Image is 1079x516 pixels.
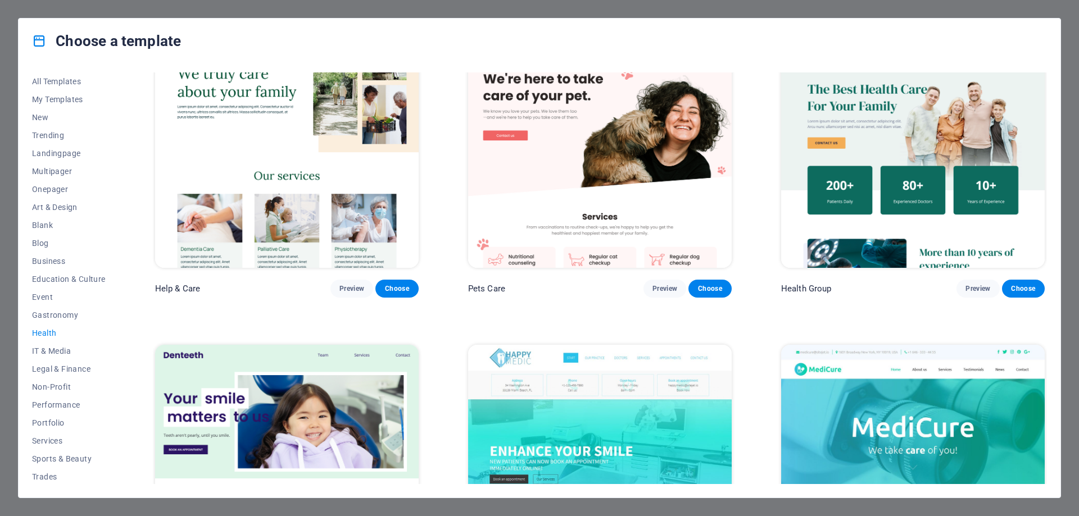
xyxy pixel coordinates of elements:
[1011,284,1036,293] span: Choose
[32,77,106,86] span: All Templates
[32,234,106,252] button: Blog
[32,252,106,270] button: Business
[32,472,106,481] span: Trades
[781,25,1045,268] img: Health Group
[32,257,106,266] span: Business
[330,280,373,298] button: Preview
[32,32,181,50] h4: Choose a template
[652,284,677,293] span: Preview
[965,284,990,293] span: Preview
[643,280,686,298] button: Preview
[697,284,722,293] span: Choose
[32,126,106,144] button: Trending
[155,283,201,294] p: Help & Care
[32,95,106,104] span: My Templates
[32,360,106,378] button: Legal & Finance
[32,328,106,337] span: Health
[1002,280,1045,298] button: Choose
[32,310,106,319] span: Gastronomy
[32,270,106,288] button: Education & Culture
[32,324,106,342] button: Health
[32,400,106,409] span: Performance
[32,203,106,212] span: Art & Design
[32,432,106,450] button: Services
[32,149,106,158] span: Landingpage
[32,180,106,198] button: Onepager
[32,342,106,360] button: IT & Media
[32,346,106,355] span: IT & Media
[375,280,418,298] button: Choose
[32,288,106,306] button: Event
[32,90,106,108] button: My Templates
[32,72,106,90] button: All Templates
[32,221,106,230] span: Blank
[32,450,106,468] button: Sports & Beauty
[32,275,106,284] span: Education & Culture
[32,216,106,234] button: Blank
[32,108,106,126] button: New
[155,25,419,268] img: Help & Care
[956,280,999,298] button: Preview
[468,25,732,268] img: Pets Care
[32,396,106,414] button: Performance
[32,131,106,140] span: Trending
[32,378,106,396] button: Non-Profit
[32,468,106,486] button: Trades
[32,239,106,248] span: Blog
[688,280,731,298] button: Choose
[32,185,106,194] span: Onepager
[32,113,106,122] span: New
[32,454,106,463] span: Sports & Beauty
[32,364,106,373] span: Legal & Finance
[32,436,106,445] span: Services
[32,414,106,432] button: Portfolio
[32,167,106,176] span: Multipager
[384,284,409,293] span: Choose
[339,284,364,293] span: Preview
[468,283,505,294] p: Pets Care
[32,293,106,302] span: Event
[32,418,106,427] span: Portfolio
[32,144,106,162] button: Landingpage
[781,283,832,294] p: Health Group
[32,382,106,391] span: Non-Profit
[32,198,106,216] button: Art & Design
[32,306,106,324] button: Gastronomy
[32,162,106,180] button: Multipager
